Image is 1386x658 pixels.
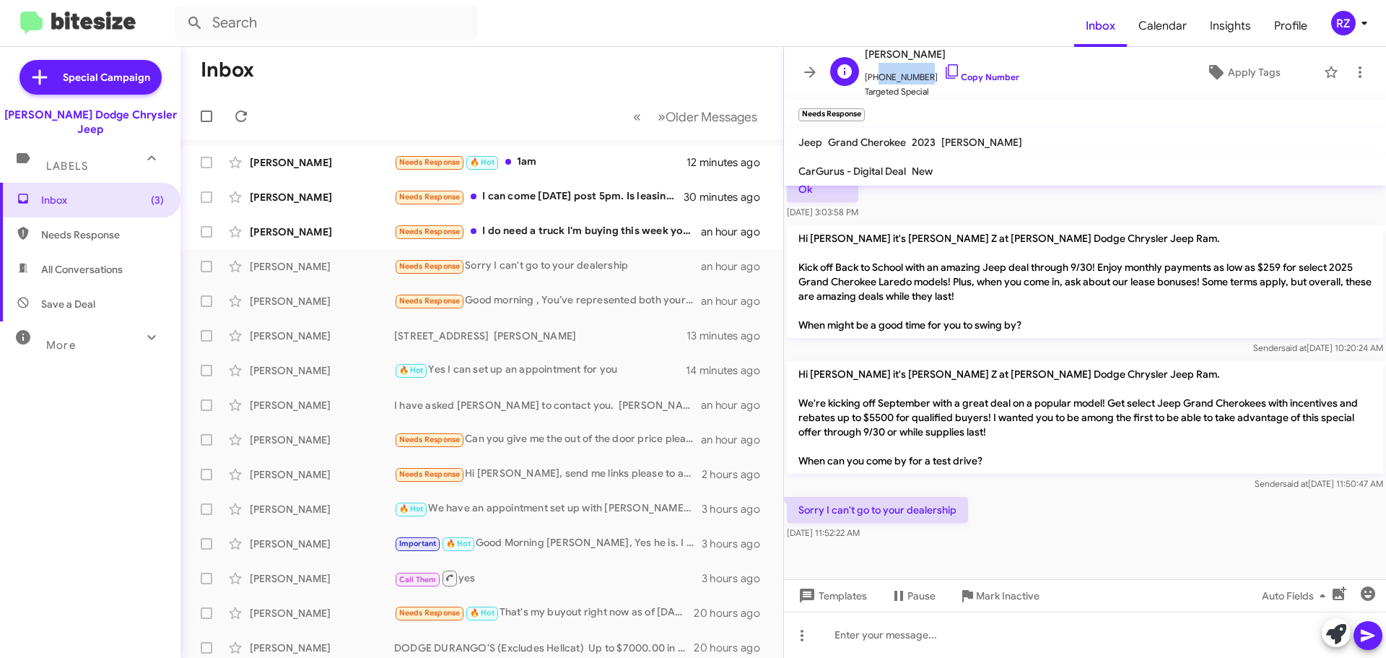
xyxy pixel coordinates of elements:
div: 2 hours ago [702,467,772,482]
span: Pause [907,583,936,609]
div: Yes I can set up an appointment for you [394,362,686,378]
div: [PERSON_NAME] [250,641,394,655]
span: Needs Response [399,227,461,236]
span: Sender [DATE] 10:20:24 AM [1253,342,1383,353]
span: Inbox [1074,5,1127,47]
span: Call Them [399,575,437,584]
span: Needs Response [399,157,461,167]
button: Next [649,102,766,131]
div: 3 hours ago [702,571,772,586]
span: « [633,108,641,126]
span: [DATE] 11:52:22 AM [787,527,860,538]
span: 🔥 Hot [470,608,494,618]
span: Targeted Special [865,85,1019,99]
div: [PERSON_NAME] [250,433,394,447]
p: Hi [PERSON_NAME] it's [PERSON_NAME] Z at [PERSON_NAME] Dodge Chrysler Jeep Ram. We're kicking off... [787,361,1383,474]
small: Needs Response [798,108,865,121]
span: Important [399,539,437,548]
a: Profile [1263,5,1319,47]
div: an hour ago [701,398,772,412]
span: Sender [DATE] 11:50:47 AM [1255,478,1383,489]
span: 2023 [912,136,936,149]
div: an hour ago [701,433,772,447]
span: 🔥 Hot [470,157,494,167]
div: We have an appointment set up with [PERSON_NAME] for [DATE] at 5:30 pm. [394,501,702,517]
div: Good morning , You’ve represented both yourself and the dealership very well. It’s refreshing to ... [394,293,701,309]
span: Save a Deal [41,297,95,311]
div: Sorry I can't go to your dealership [394,258,701,274]
span: Mark Inactive [976,583,1039,609]
span: » [658,108,666,126]
div: [STREET_ADDRESS] [PERSON_NAME] [394,329,687,343]
nav: Page navigation example [625,102,766,131]
div: 30 minutes ago [685,190,772,204]
div: I have asked [PERSON_NAME] to contact you. [PERSON_NAME] [394,398,701,412]
span: 🔥 Hot [446,539,471,548]
span: More [46,339,76,352]
button: Apply Tags [1169,59,1317,85]
div: yes [394,569,702,587]
div: RZ [1331,11,1356,35]
div: [PERSON_NAME] [250,225,394,239]
span: 🔥 Hot [399,504,424,514]
div: [PERSON_NAME] [250,363,394,378]
div: Good Morning [PERSON_NAME], Yes he is. I will book a tentative for 5.00 [DATE]. [394,535,702,552]
div: Can you give me the out of the door price please [394,431,701,448]
span: [PHONE_NUMBER] [865,63,1019,85]
div: DODGE DURANGO'S (Excludes Hellcat) Up to $7000.00 in Rebates and Incentives for qualifying clients. [394,641,694,655]
p: Hi [PERSON_NAME] it's [PERSON_NAME] Z at [PERSON_NAME] Dodge Chrysler Jeep Ram. Kick off Back to ... [787,225,1383,338]
button: Pause [879,583,947,609]
span: Needs Response [399,296,461,306]
div: I can come [DATE] post 5pm. Is leasing still a viable option for someone with no credit score? [394,189,685,205]
div: That's my buyout right now as of [DATE] [394,605,694,621]
div: 3 hours ago [702,502,772,516]
h1: Inbox [201,59,254,82]
span: said at [1281,342,1307,353]
div: [PERSON_NAME] [250,398,394,412]
input: Search [175,6,478,40]
span: [PERSON_NAME] [941,136,1022,149]
span: Older Messages [666,109,757,125]
span: Apply Tags [1228,59,1281,85]
button: RZ [1319,11,1370,35]
div: [PERSON_NAME] [250,502,394,516]
span: [PERSON_NAME] [865,46,1019,63]
button: Auto Fields [1250,583,1343,609]
button: Mark Inactive [947,583,1051,609]
button: Previous [624,102,650,131]
span: Inbox [41,193,164,207]
p: Ok [787,176,858,202]
a: Special Campaign [19,60,162,95]
span: Grand Cherokee [828,136,906,149]
div: [PERSON_NAME] [250,467,394,482]
div: an hour ago [701,259,772,274]
span: Special Campaign [63,70,150,85]
button: Templates [784,583,879,609]
div: 13 minutes ago [687,329,772,343]
span: Needs Response [399,469,461,479]
span: Needs Response [399,261,461,271]
span: Needs Response [399,435,461,444]
a: Insights [1198,5,1263,47]
span: All Conversations [41,262,123,277]
div: [PERSON_NAME] [250,329,394,343]
div: I do need a truck I'm buying this week you have 2 that match what I need and currently I'm taking... [394,223,701,240]
div: [PERSON_NAME] [250,571,394,586]
span: (3) [151,193,164,207]
span: said at [1283,478,1308,489]
div: [PERSON_NAME] [250,537,394,551]
div: [PERSON_NAME] [250,155,394,170]
span: Needs Response [41,228,164,242]
a: Calendar [1127,5,1198,47]
span: Templates [796,583,867,609]
span: CarGurus - Digital Deal [798,165,906,178]
div: 1am [394,154,687,170]
div: an hour ago [701,225,772,239]
div: 3 hours ago [702,537,772,551]
div: 14 minutes ago [686,363,772,378]
a: Copy Number [943,72,1019,82]
p: Sorry I can't go to your dealership [787,497,968,523]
